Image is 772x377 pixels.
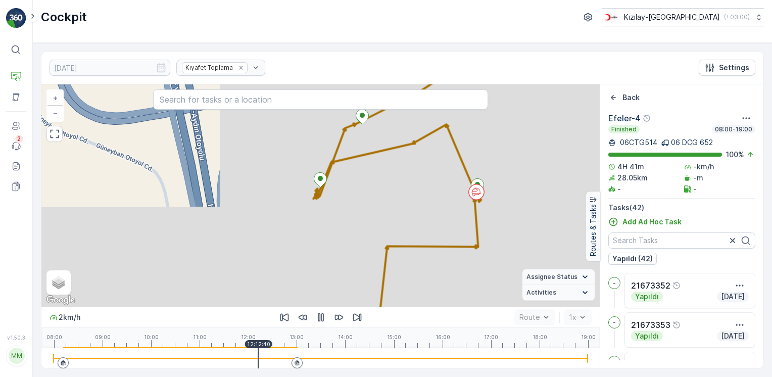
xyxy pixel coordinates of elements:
p: - [613,279,616,287]
summary: Activities [522,285,595,301]
a: Zoom In [47,90,63,106]
p: 2 [17,135,21,143]
a: Layers [47,271,70,294]
p: 08:00 [46,334,62,340]
p: -km/h [693,162,714,172]
p: 4H 41m [617,162,644,172]
button: Kızılay-[GEOGRAPHIC_DATA](+03:00) [602,8,764,26]
p: 08:00-19:00 [714,125,753,133]
img: logo [6,8,26,28]
p: - [693,184,697,194]
p: Yapıldı [634,331,660,341]
p: 28.05km [617,173,648,183]
p: 17:00 [484,334,498,340]
p: 100 % [726,150,744,160]
span: Assignee Status [526,273,577,281]
summary: Assignee Status [522,269,595,285]
p: - [617,184,621,194]
p: 21673360 [631,358,671,370]
p: 13:00 [289,334,304,340]
p: 2 km/h [59,312,80,322]
a: 2 [6,136,26,156]
p: Routes & Tasks [588,205,598,257]
div: MM [9,348,25,364]
div: Help Tooltip Icon [672,281,681,290]
p: -m [693,173,703,183]
p: Tasks ( 42 ) [608,203,755,213]
input: dd/mm/yyyy [50,60,170,76]
span: − [53,109,58,117]
p: 12:12:40 [247,341,270,347]
p: 11:00 [193,334,207,340]
a: Add Ad Hoc Task [608,217,682,227]
p: 18:00 [533,334,547,340]
p: Settings [719,63,749,73]
input: Search for tasks or a location [153,89,488,110]
div: Help Tooltip Icon [672,321,681,329]
p: 12:00 [241,334,256,340]
p: 10:00 [144,334,159,340]
p: 16:00 [436,334,450,340]
p: - [613,358,616,366]
p: 21673352 [631,279,670,292]
img: Google [44,294,77,307]
p: [DATE] [720,292,746,302]
p: Cockpit [41,9,87,25]
p: Yapıldı (42) [612,254,653,264]
span: v 1.50.3 [6,335,26,341]
p: Yapıldı [634,292,660,302]
img: k%C4%B1z%C4%B1lay_D5CCths.png [602,12,620,23]
p: 06 DCG 652 [671,137,713,148]
p: 14:00 [338,334,353,340]
p: - [613,318,616,326]
a: Zoom Out [47,106,63,121]
span: + [53,93,58,102]
p: 09:00 [95,334,111,340]
p: 19:00 [581,334,596,340]
p: [DATE] [720,331,746,341]
p: 15:00 [387,334,401,340]
button: MM [6,343,26,369]
a: Bu bölgeyi Google Haritalar'da açın (yeni pencerede açılır) [44,294,77,307]
p: Back [622,92,640,103]
p: Add Ad Hoc Task [622,217,682,227]
input: Search Tasks [608,232,755,249]
p: ( +03:00 ) [724,13,750,21]
div: Help Tooltip Icon [673,360,681,368]
a: Back [608,92,640,103]
span: Activities [526,289,556,297]
button: Yapıldı (42) [608,253,657,265]
p: Efeler-4 [608,112,641,124]
p: Kızılay-[GEOGRAPHIC_DATA] [624,12,720,22]
button: Settings [699,60,755,76]
p: 21673353 [631,319,670,331]
div: Help Tooltip Icon [643,114,651,122]
p: 06CTG514 [618,137,657,148]
p: Finished [610,125,638,133]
